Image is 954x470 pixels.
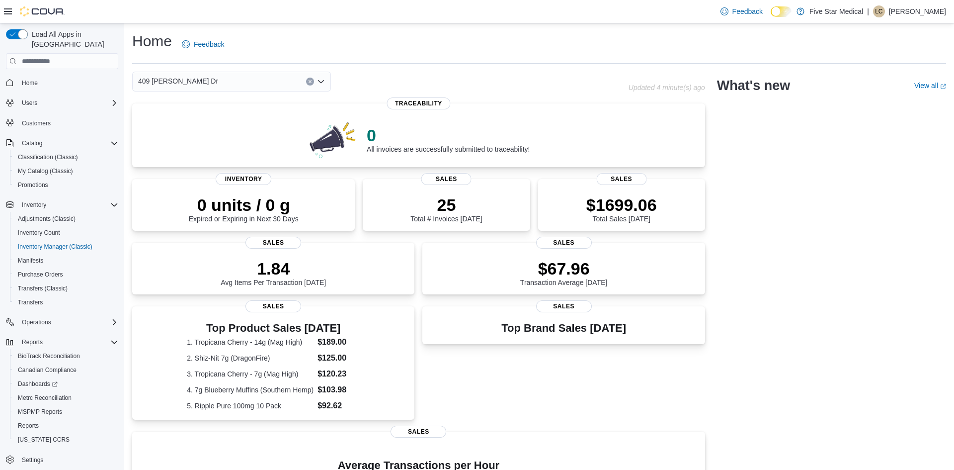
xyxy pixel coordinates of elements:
[14,364,118,376] span: Canadian Compliance
[187,369,314,379] dt: 3. Tropicana Cherry - 7g (Mag High)
[22,456,43,464] span: Settings
[2,96,122,110] button: Users
[367,125,530,145] p: 0
[18,394,72,402] span: Metrc Reconciliation
[318,336,360,348] dd: $189.00
[10,282,122,295] button: Transfers (Classic)
[14,434,118,446] span: Washington CCRS
[10,377,122,391] a: Dashboards
[586,195,657,223] div: Total Sales [DATE]
[18,454,118,466] span: Settings
[18,137,46,149] button: Catalog
[10,295,122,309] button: Transfers
[14,165,77,177] a: My Catalog (Classic)
[10,391,122,405] button: Metrc Reconciliation
[194,39,224,49] span: Feedback
[867,5,869,17] p: |
[18,316,118,328] span: Operations
[317,78,325,86] button: Open list of options
[18,316,55,328] button: Operations
[22,99,37,107] span: Users
[10,363,122,377] button: Canadian Compliance
[20,6,65,16] img: Cova
[18,97,118,109] span: Users
[14,241,118,253] span: Inventory Manager (Classic)
[732,6,763,16] span: Feedback
[18,167,73,175] span: My Catalog (Classic)
[189,195,299,223] div: Expired or Expiring in Next 30 Days
[178,34,228,54] a: Feedback
[216,173,271,185] span: Inventory
[14,350,118,362] span: BioTrack Reconciliation
[14,241,96,253] a: Inventory Manager (Classic)
[18,336,118,348] span: Reports
[14,269,67,281] a: Purchase Orders
[520,259,608,286] div: Transaction Average [DATE]
[14,255,118,267] span: Manifests
[187,385,314,395] dt: 4. 7g Blueberry Muffins (Southern Hemp)
[889,5,946,17] p: [PERSON_NAME]
[10,164,122,178] button: My Catalog (Classic)
[501,322,626,334] h3: Top Brand Sales [DATE]
[18,408,62,416] span: MSPMP Reports
[14,282,72,294] a: Transfers (Classic)
[14,165,118,177] span: My Catalog (Classic)
[367,125,530,153] div: All invoices are successfully submitted to traceability!
[10,433,122,447] button: [US_STATE] CCRS
[717,78,790,94] h2: What's new
[18,215,76,223] span: Adjustments (Classic)
[14,378,118,390] span: Dashboards
[2,453,122,467] button: Settings
[873,5,885,17] div: Lindsey Criswell
[14,227,64,239] a: Inventory Count
[132,31,172,51] h1: Home
[22,139,42,147] span: Catalog
[28,29,118,49] span: Load All Apps in [GEOGRAPHIC_DATA]
[22,119,51,127] span: Customers
[18,257,43,265] span: Manifests
[2,75,122,90] button: Home
[629,84,705,92] p: Updated 4 minute(s) ago
[586,195,657,215] p: $1699.06
[18,181,48,189] span: Promotions
[14,269,118,281] span: Purchase Orders
[10,349,122,363] button: BioTrack Reconciliation
[22,318,51,326] span: Operations
[2,198,122,212] button: Inventory
[14,179,52,191] a: Promotions
[14,350,84,362] a: BioTrack Reconciliation
[10,254,122,268] button: Manifests
[18,117,55,129] a: Customers
[421,173,472,185] span: Sales
[22,79,38,87] span: Home
[307,119,359,159] img: 0
[18,243,92,251] span: Inventory Manager (Classic)
[10,178,122,192] button: Promotions
[306,78,314,86] button: Clear input
[18,271,63,279] span: Purchase Orders
[18,380,58,388] span: Dashboards
[221,259,326,286] div: Avg Items Per Transaction [DATE]
[2,136,122,150] button: Catalog
[245,300,301,312] span: Sales
[596,173,646,185] span: Sales
[22,338,43,346] span: Reports
[14,179,118,191] span: Promotions
[18,199,50,211] button: Inventory
[809,5,863,17] p: Five Star Medical
[18,366,77,374] span: Canadian Compliance
[18,117,118,129] span: Customers
[536,237,592,249] span: Sales
[14,406,118,418] span: MSPMP Reports
[18,153,78,161] span: Classification (Classic)
[318,384,360,396] dd: $103.98
[14,378,62,390] a: Dashboards
[14,282,118,294] span: Transfers (Classic)
[10,268,122,282] button: Purchase Orders
[187,353,314,363] dt: 2. Shiz-Nit 7g (DragonFire)
[318,368,360,380] dd: $120.23
[18,336,47,348] button: Reports
[914,82,946,90] a: View allExternal link
[22,201,46,209] span: Inventory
